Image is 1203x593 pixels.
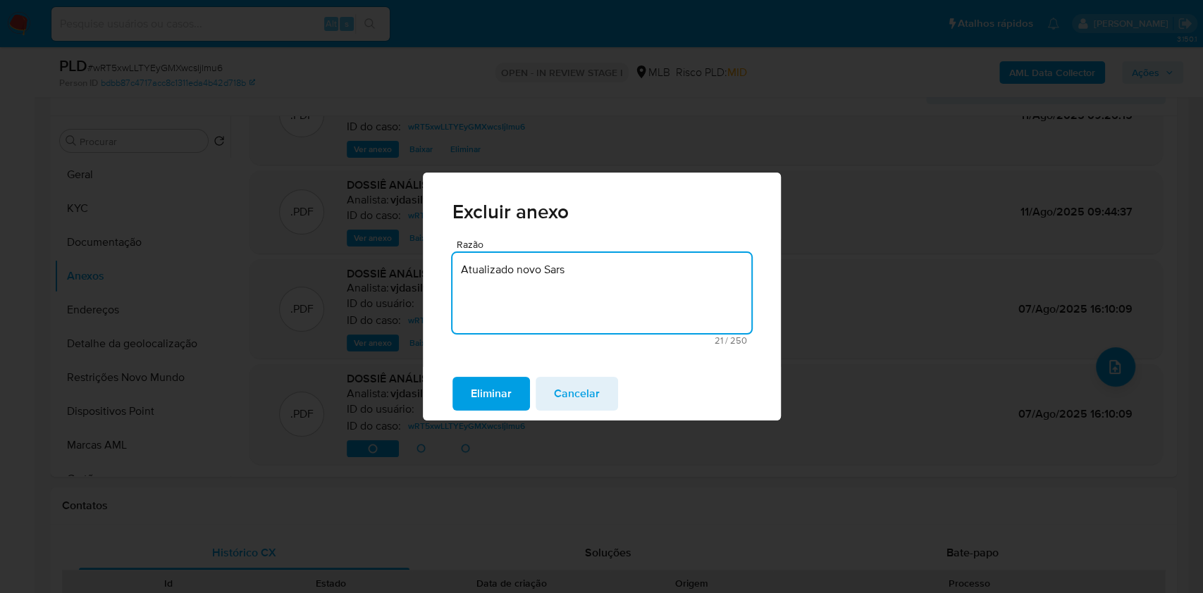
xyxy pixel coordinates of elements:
[452,202,751,222] span: Excluir anexo
[423,173,781,420] div: Excluir anexo
[457,239,755,250] span: Razão
[457,336,747,345] span: Máximo 250 caracteres
[471,378,512,409] span: Eliminar
[452,377,530,411] button: Eliminar
[452,253,751,333] textarea: Razão
[554,378,600,409] span: Cancelar
[536,377,618,411] button: cancel.action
